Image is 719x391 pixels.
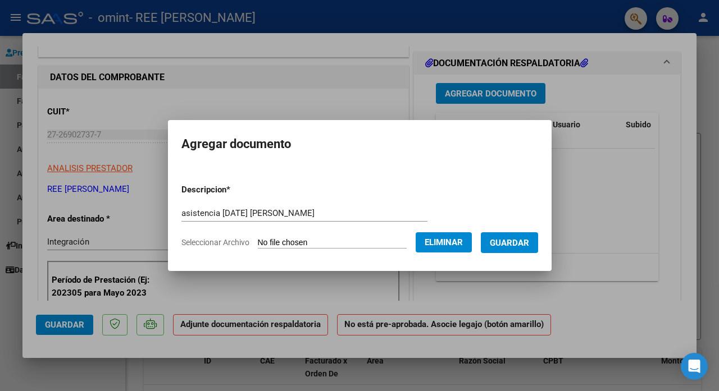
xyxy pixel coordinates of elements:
[181,134,538,155] h2: Agregar documento
[425,237,463,247] span: Eliminar
[181,183,289,196] p: Descripcion
[181,238,249,247] span: Seleccionar Archivo
[481,232,538,253] button: Guardar
[681,353,708,380] div: Open Intercom Messenger
[416,232,472,252] button: Eliminar
[490,238,529,248] span: Guardar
